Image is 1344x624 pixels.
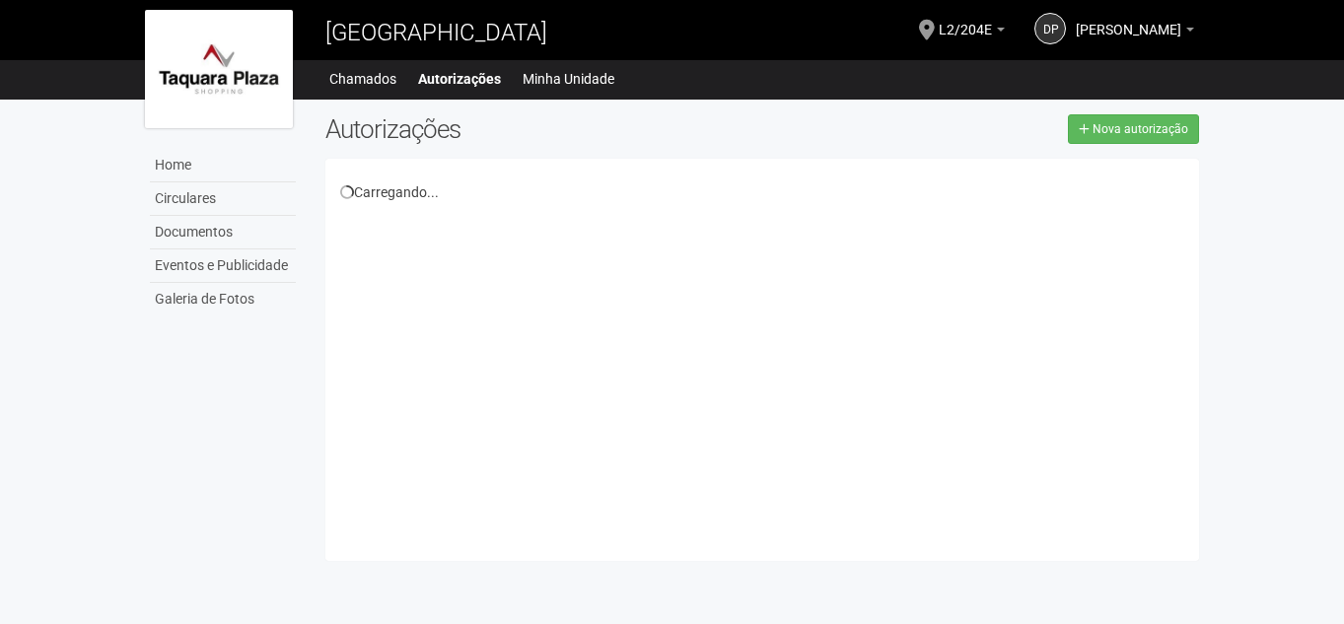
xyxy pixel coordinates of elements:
[939,25,1005,40] a: L2/204E
[1034,13,1066,44] a: DP
[325,19,547,46] span: [GEOGRAPHIC_DATA]
[150,216,296,249] a: Documentos
[340,183,1185,201] div: Carregando...
[329,65,396,93] a: Chamados
[150,283,296,315] a: Galeria de Fotos
[1076,25,1194,40] a: [PERSON_NAME]
[418,65,501,93] a: Autorizações
[523,65,614,93] a: Minha Unidade
[145,10,293,128] img: logo.jpg
[1076,3,1181,37] span: Daniele Pinheiro
[150,149,296,182] a: Home
[1093,122,1188,136] span: Nova autorização
[150,182,296,216] a: Circulares
[325,114,747,144] h2: Autorizações
[150,249,296,283] a: Eventos e Publicidade
[939,3,992,37] span: L2/204E
[1068,114,1199,144] a: Nova autorização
